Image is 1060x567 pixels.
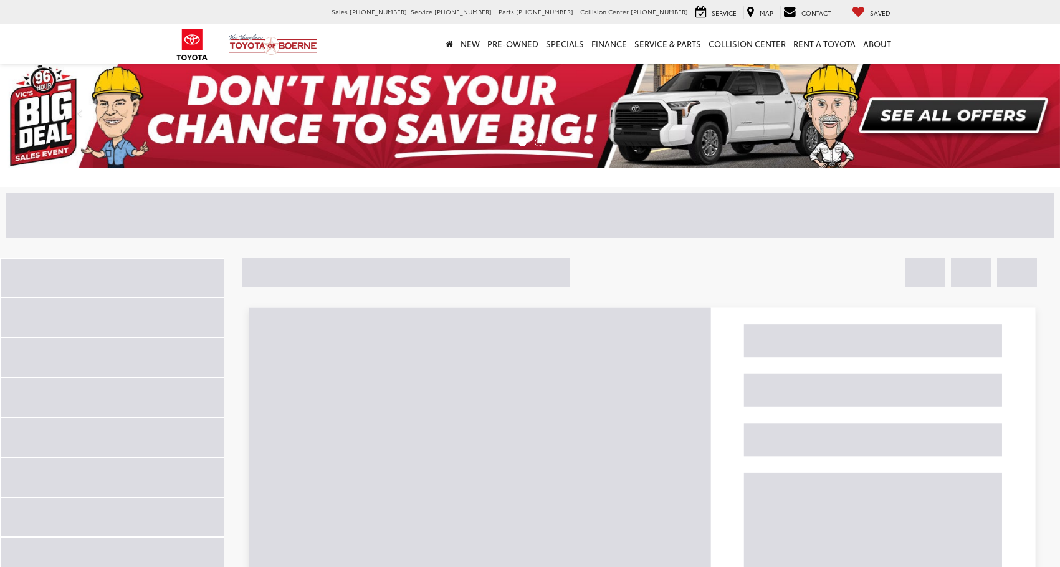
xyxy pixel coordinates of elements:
[870,8,890,17] span: Saved
[411,7,432,16] span: Service
[542,24,588,64] a: Specials
[760,8,773,17] span: Map
[849,6,894,19] a: My Saved Vehicles
[499,7,514,16] span: Parts
[229,34,318,55] img: Vic Vaughan Toyota of Boerne
[780,6,834,19] a: Contact
[790,24,859,64] a: Rent a Toyota
[705,24,790,64] a: Collision Center
[484,24,542,64] a: Pre-Owned
[434,7,492,16] span: [PHONE_NUMBER]
[588,24,631,64] a: Finance
[631,24,705,64] a: Service & Parts: Opens in a new tab
[169,24,216,65] img: Toyota
[442,24,457,64] a: Home
[859,24,895,64] a: About
[712,8,737,17] span: Service
[350,7,407,16] span: [PHONE_NUMBER]
[516,7,573,16] span: [PHONE_NUMBER]
[743,6,776,19] a: Map
[580,7,629,16] span: Collision Center
[801,8,831,17] span: Contact
[692,6,740,19] a: Service
[457,24,484,64] a: New
[631,7,688,16] span: [PHONE_NUMBER]
[332,7,348,16] span: Sales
